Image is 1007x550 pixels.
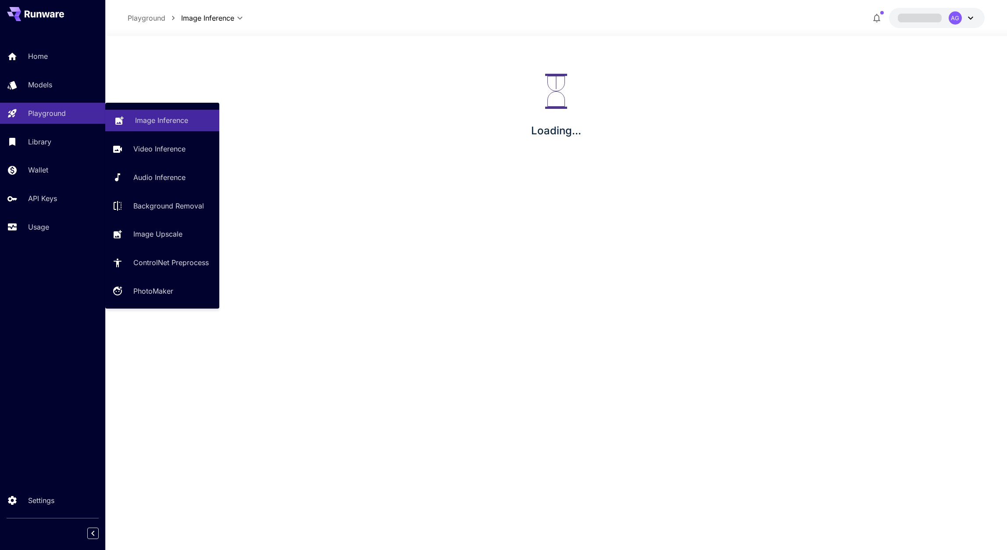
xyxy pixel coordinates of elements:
[128,13,165,23] p: Playground
[105,138,219,160] a: Video Inference
[133,286,173,296] p: PhotoMaker
[135,115,188,126] p: Image Inference
[105,252,219,273] a: ControlNet Preprocess
[105,110,219,131] a: Image Inference
[87,528,99,539] button: Collapse sidebar
[28,79,52,90] p: Models
[28,137,51,147] p: Library
[94,525,105,541] div: Collapse sidebar
[133,229,182,239] p: Image Upscale
[128,13,181,23] nav: breadcrumb
[133,257,209,268] p: ControlNet Preprocess
[531,123,581,139] p: Loading...
[105,223,219,245] a: Image Upscale
[28,222,49,232] p: Usage
[28,495,54,506] p: Settings
[105,167,219,188] a: Audio Inference
[133,172,186,183] p: Audio Inference
[105,280,219,302] a: PhotoMaker
[105,195,219,216] a: Background Removal
[133,201,204,211] p: Background Removal
[181,13,234,23] span: Image Inference
[28,51,48,61] p: Home
[28,193,57,204] p: API Keys
[949,11,962,25] div: AG
[28,165,48,175] p: Wallet
[133,144,186,154] p: Video Inference
[28,108,66,119] p: Playground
